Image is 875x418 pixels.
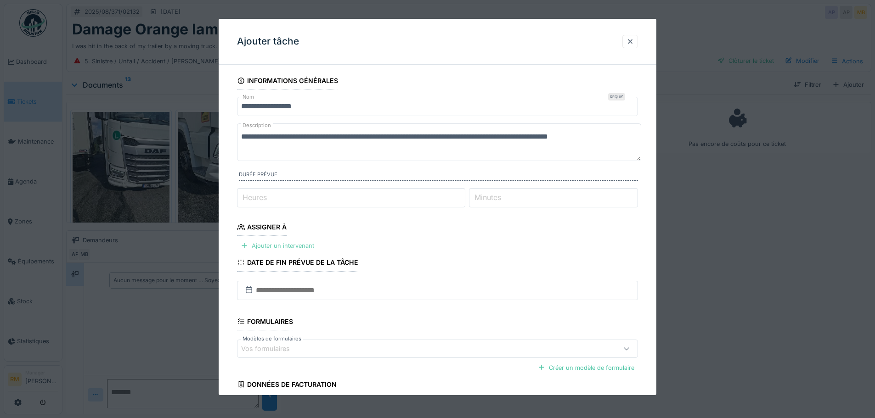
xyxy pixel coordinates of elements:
[237,240,318,252] div: Ajouter un intervenant
[241,120,273,131] label: Description
[534,362,638,374] div: Créer un modèle de formulaire
[237,74,338,89] div: Informations générales
[237,256,358,271] div: Date de fin prévue de la tâche
[241,335,303,343] label: Modèles de formulaires
[237,36,299,47] h3: Ajouter tâche
[237,314,293,330] div: Formulaires
[241,344,303,354] div: Vos formulaires
[241,93,256,101] label: Nom
[241,192,269,203] label: Heures
[237,378,337,393] div: Données de facturation
[473,192,503,203] label: Minutes
[608,93,625,100] div: Requis
[237,220,287,236] div: Assigner à
[239,171,638,181] label: Durée prévue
